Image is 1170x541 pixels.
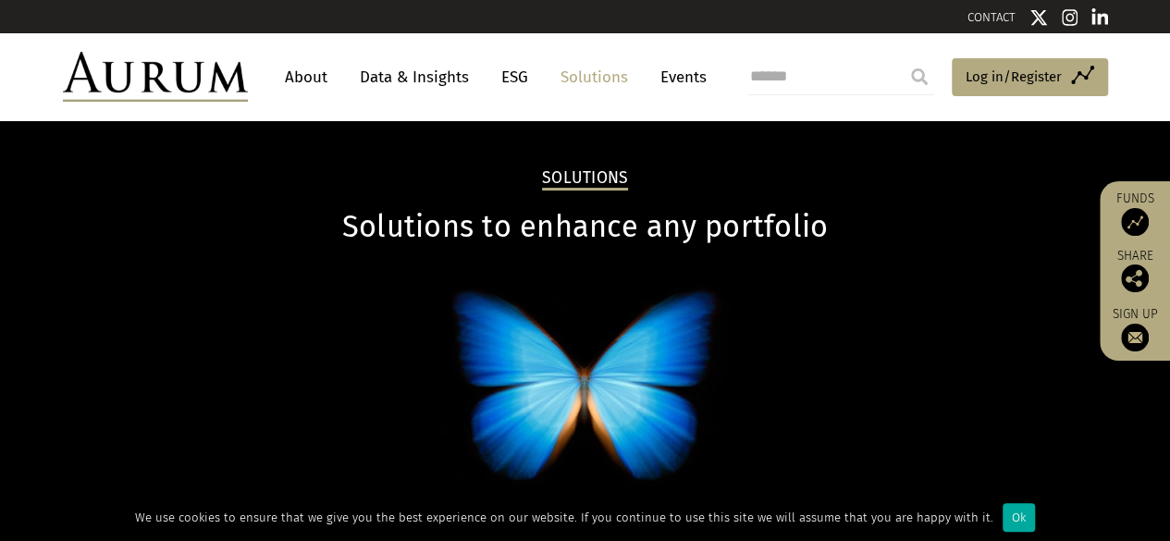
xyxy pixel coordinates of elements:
a: Events [651,60,707,94]
a: Solutions [551,60,637,94]
img: Access Funds [1121,208,1149,236]
a: About [276,60,337,94]
img: Twitter icon [1029,8,1048,27]
a: Sign up [1109,306,1161,351]
div: Share [1109,250,1161,292]
img: Aurum [63,52,248,102]
div: Ok [1003,503,1035,532]
img: Linkedin icon [1091,8,1108,27]
h1: Solutions to enhance any portfolio [63,209,1108,245]
a: CONTACT [967,10,1016,24]
h2: Solutions [542,168,628,191]
a: Log in/Register [952,58,1108,97]
img: Instagram icon [1062,8,1078,27]
img: Share this post [1121,264,1149,292]
a: ESG [492,60,537,94]
img: Sign up to our newsletter [1121,324,1149,351]
a: Data & Insights [351,60,478,94]
input: Submit [901,58,938,95]
a: Funds [1109,191,1161,236]
span: Log in/Register [966,66,1062,88]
